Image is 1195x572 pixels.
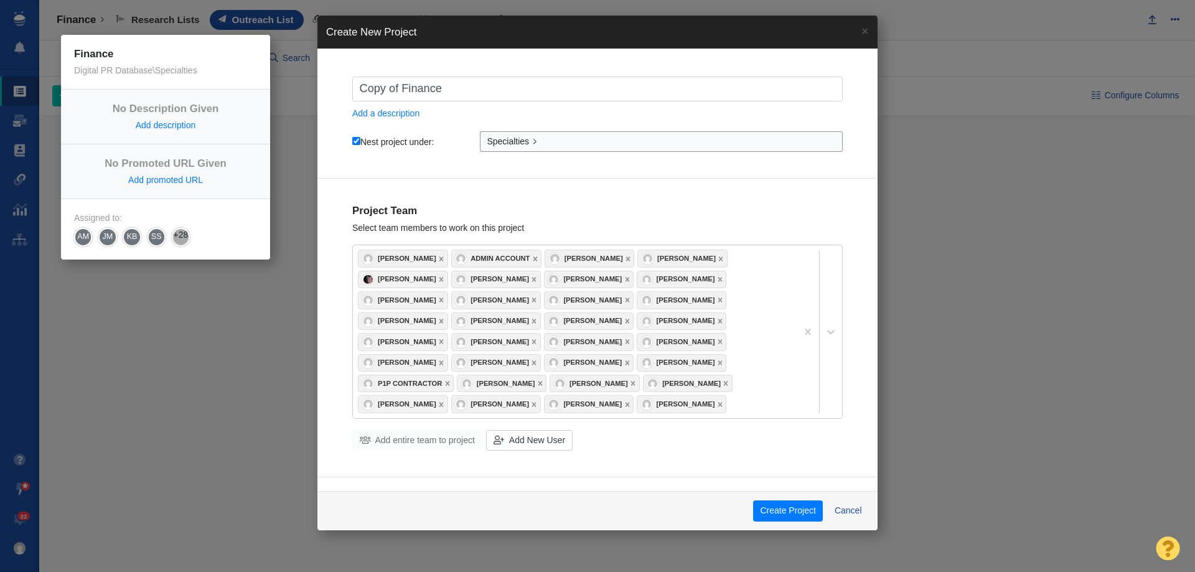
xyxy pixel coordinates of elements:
img: c6c840d8309257a309cae60c080705bc [456,358,466,367]
img: 5f4f0011da6bc0fb3d1a8266d7805bf4 [642,296,652,305]
img: 5729c301c60522b0617d72decadc2e37 [549,296,558,305]
img: 7abd719ee1fba6d96e0c07da6854811f [363,358,373,367]
h4: Project Team [352,205,843,217]
div: [PERSON_NAME] [657,401,715,408]
img: 26752589ca8143c26f512736200efbe5 [363,275,373,284]
div: [PERSON_NAME] [378,276,436,283]
div: [PERSON_NAME] [563,317,622,324]
img: fd22f7e66fffb527e0485d027231f14a [456,317,466,326]
div: [PERSON_NAME] [378,255,436,262]
h4: Create New Project [326,24,417,40]
div: [PERSON_NAME] [657,276,715,283]
div: [PERSON_NAME] [378,339,436,345]
span: +28 [172,228,190,246]
div: P1P Contractor [378,380,442,387]
div: Assigned to: [74,212,257,223]
span: Add entire team to project [375,434,475,447]
div: [PERSON_NAME] [378,401,436,408]
div: Select team members to work on this project [352,222,843,233]
span: AM [70,225,97,250]
div: [PERSON_NAME] [662,380,721,387]
img: 6666be2716d01fa25c64273d52b20fd7 [363,317,373,326]
a: Add a description [352,108,419,118]
img: 9035f77efe128932127c425fd1c72477 [642,317,652,326]
div: [PERSON_NAME] [657,359,715,366]
img: 0314ba9bc0da475c6e6517af6cbbb74d [462,379,472,388]
img: 7fb476f5f58765841e71330b60249933 [555,379,565,388]
div: [PERSON_NAME] [378,317,436,324]
img: 6f44e7f0fccd18126f3b41ae5243ad5c [549,337,558,347]
div: [PERSON_NAME] [378,297,436,304]
div: [PERSON_NAME] [657,339,715,345]
div: [PERSON_NAME] [378,359,436,366]
img: d3895725eb174adcf95c2ff5092785ef [549,358,558,367]
img: 87c4623c06602261a3f59618a8fce24d [549,275,558,284]
div: [PERSON_NAME] [565,255,623,262]
div: [PERSON_NAME] [563,401,622,408]
div: Digital PR Database\Specialties [74,65,257,76]
div: Admin Account [471,255,530,262]
img: fa65c8adcb716b7a88aaf106597574df [363,296,373,305]
img: 83e163f3e5dd0197e5a222f5062b9f6e [456,275,466,284]
div: [PERSON_NAME] [569,380,628,387]
a: Add promoted URL [128,175,203,185]
h4: No Description Given [74,103,257,115]
label: Nest project under: [352,136,434,148]
div: [PERSON_NAME] [563,359,622,366]
div: [PERSON_NAME] [563,339,622,345]
img: f969a929550c49b0f71394cf79ab7d2e [363,400,373,409]
div: [PERSON_NAME] [471,339,529,345]
button: Create Project [753,500,823,522]
div: [PERSON_NAME] [471,359,529,366]
a: Add New User [486,430,572,451]
div: [PERSON_NAME] [657,297,715,304]
a: Add description [136,120,196,130]
img: d478f18cf59100fc7fb393b65de463c2 [549,317,558,326]
img: 4d4450a2c5952a6e56f006464818e682 [642,358,652,367]
img: 82b77490f7f989cf55b0979fae98092d [643,254,652,263]
img: 69efbeddf03ddeeee4985905a694414b [550,254,560,263]
div: [PERSON_NAME] [471,401,529,408]
div: [PERSON_NAME] [477,380,535,387]
img: 70e6896a2118ba9c96c605e1a828c05d [642,337,652,347]
div: [PERSON_NAME] [563,276,622,283]
img: 52f5ad141002067aa3af302f2a907563 [363,337,373,347]
img: e993f40ed236f6fe77e44067b7a36b31 [363,379,373,388]
div: [PERSON_NAME] [657,255,716,262]
button: Cancel [827,500,869,522]
input: Project Name [352,77,843,101]
div: [PERSON_NAME] [563,297,622,304]
img: 5fdd85798f82c50f5c45a90349a4caae [648,379,657,388]
button: × [853,16,878,46]
h4: No Promoted URL Given [74,157,257,170]
h4: Finance [74,48,257,60]
div: [PERSON_NAME] [471,276,529,283]
img: 47e1d61dd88fa127792a5b60767bc1b5 [642,400,652,409]
img: db32bce811fabbf7bfa88cafe422c44c [456,337,466,347]
img: 0a657928374d280f0cbdf2a1688580e1 [549,400,558,409]
img: 11a9b8c779f57ca999ffce8f8ad022bf [456,254,466,263]
input: Nest project under: [352,137,360,145]
span: JM [95,225,121,250]
div: [PERSON_NAME] [471,297,529,304]
img: c9363fb76f5993e53bff3b340d5c230a [363,254,373,263]
span: SS [143,225,169,250]
div: [PERSON_NAME] [471,317,529,324]
span: Specialties [487,135,529,148]
img: 6a5e3945ebbb48ba90f02ffc6c7ec16f [456,296,466,305]
div: [PERSON_NAME] [657,317,715,324]
span: KB [119,225,145,250]
img: bfdb85482793501641d038293f13c422 [642,275,652,284]
img: 8a21b1a12a7554901d364e890baed237 [456,400,466,409]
